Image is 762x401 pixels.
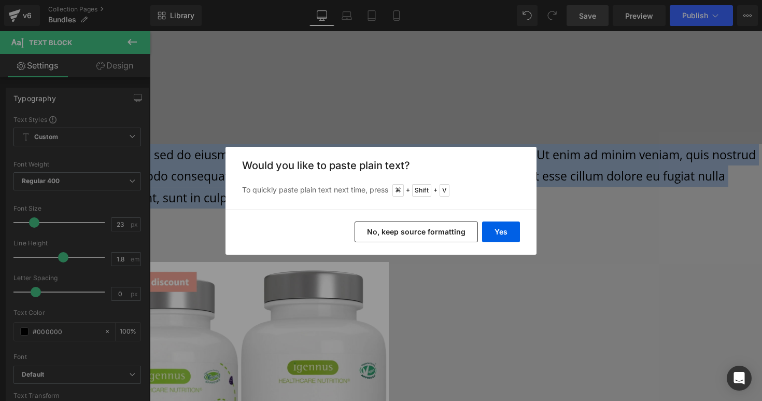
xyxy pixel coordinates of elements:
button: No, keep source formatting [355,222,478,242]
span: Shift [412,184,431,197]
p: To quickly paste plain text next time, press [242,184,520,197]
button: Yes [482,222,520,242]
h3: Would you like to paste plain text? [242,159,520,172]
span: + [433,185,438,196]
span: V [440,184,449,197]
div: Open Intercom Messenger [727,366,752,391]
span: + [406,185,410,196]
